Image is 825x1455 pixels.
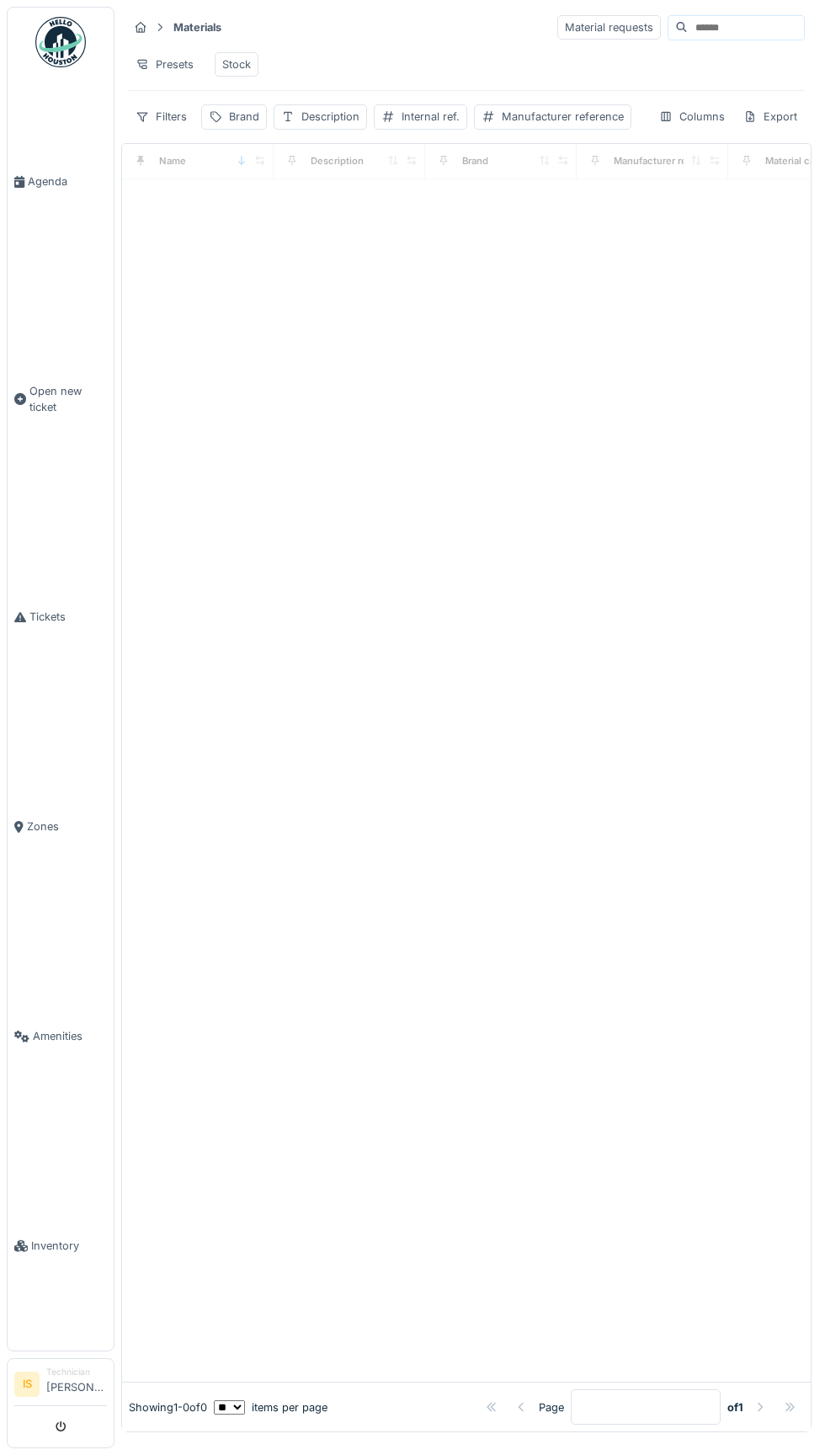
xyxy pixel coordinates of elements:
[29,609,107,625] span: Tickets
[311,154,364,168] div: Description
[159,154,186,168] div: Name
[8,512,114,722] a: Tickets
[46,1366,107,1378] div: Technician
[28,173,107,189] span: Agenda
[727,1399,743,1415] strong: of 1
[402,109,460,125] div: Internal ref.
[35,17,86,67] img: Badge_color-CXgf-gQk.svg
[462,154,488,168] div: Brand
[229,109,259,125] div: Brand
[652,104,732,129] div: Columns
[214,1399,327,1415] div: items per page
[8,286,114,512] a: Open new ticket
[614,154,723,168] div: Manufacturer reference
[33,1028,107,1044] span: Amenities
[8,931,114,1141] a: Amenities
[27,818,107,834] span: Zones
[539,1399,564,1415] div: Page
[736,104,805,129] div: Export
[46,1366,107,1402] li: [PERSON_NAME]
[8,77,114,286] a: Agenda
[128,104,194,129] div: Filters
[29,383,107,415] span: Open new ticket
[502,109,624,125] div: Manufacturer reference
[31,1238,107,1254] span: Inventory
[14,1372,40,1397] li: IS
[14,1366,107,1406] a: IS Technician[PERSON_NAME]
[222,56,251,72] div: Stock
[128,52,201,77] div: Presets
[557,15,661,40] div: Material requests
[8,1141,114,1351] a: Inventory
[167,19,228,35] strong: Materials
[8,722,114,931] a: Zones
[129,1399,207,1415] div: Showing 1 - 0 of 0
[301,109,359,125] div: Description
